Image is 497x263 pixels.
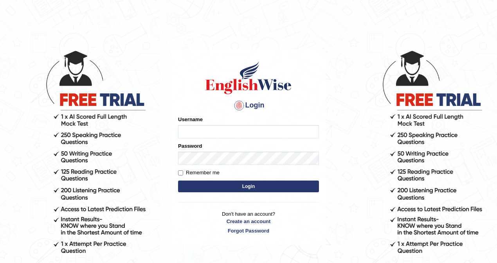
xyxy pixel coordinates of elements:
img: Logo of English Wise sign in for intelligent practice with AI [204,60,293,95]
button: Login [178,181,319,192]
label: Username [178,116,203,123]
input: Remember me [178,170,183,175]
a: Forgot Password [178,227,319,234]
a: Create an account [178,218,319,225]
h4: Login [178,99,319,112]
label: Password [178,142,202,150]
label: Remember me [178,169,220,177]
p: Don't have an account? [178,210,319,234]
